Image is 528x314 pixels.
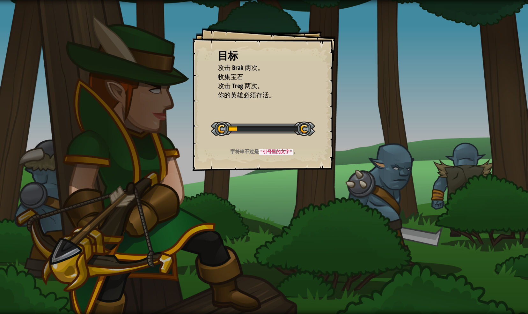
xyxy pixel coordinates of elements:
li: 攻击 Treg 两次。 [210,81,309,91]
div: 目标 [218,49,310,63]
span: 你的英雄必须存活。 [218,91,275,99]
li: 攻击 Brak 两次。 [210,63,309,72]
li: 收集宝石 [210,72,309,82]
li: 你的英雄必须存活。 [210,91,309,100]
span: 收集宝石 [218,72,243,81]
code: "引号里的文字" [259,149,293,155]
span: 攻击 Brak 两次。 [218,63,264,72]
p: 字符串不过是 。 [200,148,328,155]
span: 攻击 Treg 两次。 [218,81,264,90]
